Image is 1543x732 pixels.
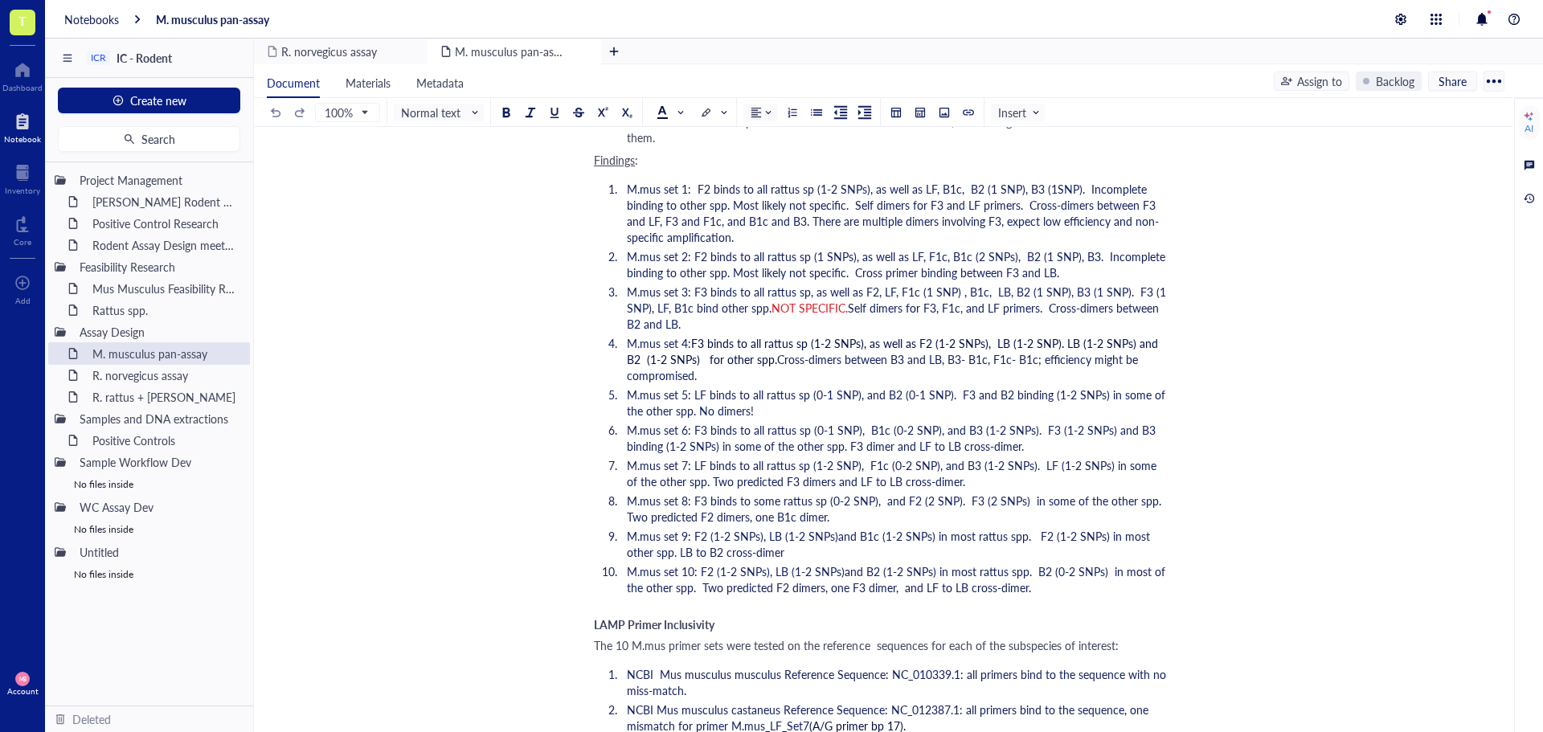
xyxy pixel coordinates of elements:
[401,105,480,120] span: Normal text
[7,686,39,696] div: Account
[72,541,244,563] div: Untitled
[85,299,244,321] div: Rattus spp.
[627,351,1141,383] span: Cross-dimers between B3 and LB, B3- B1c, F1c- B1c; efficiency might be compromised.
[117,50,172,66] span: IC - Rodent
[72,407,244,430] div: Samples and DNA extractions
[14,237,31,247] div: Core
[5,186,40,195] div: Inventory
[416,75,464,91] span: Metadata
[627,335,691,351] span: M.mus set 4:
[48,473,250,496] div: No files inside
[72,496,244,518] div: WC Assay Dev
[85,234,244,256] div: Rodent Assay Design meeting_[DATE]
[5,160,40,195] a: Inventory
[627,422,1159,454] span: M.mus set 6: F3 binds to all rattus sp (0-1 SNP), B1c (0-2 SNP), and B3 (1-2 SNPs). F3 (1-2 SNPs)...
[627,386,1169,419] span: M.mus set 5: LF binds to all rattus sp (0-1 SNP), and B2 (0-1 SNP). F3 and B2 binding (1-2 SNPs) ...
[130,94,186,107] span: Create new
[85,342,244,365] div: M. musculus pan-assay
[14,211,31,247] a: Core
[627,181,1159,245] span: M.mus set 1: F2 binds to all rattus sp (1-2 SNPs), as well as LF, B1c, B2 (1 SNP), B3 (1SNP). Inc...
[4,134,41,144] div: Notebook
[2,57,43,92] a: Dashboard
[635,152,638,168] span: :
[4,108,41,144] a: Notebook
[627,457,1160,489] span: M.mus set 7: LF binds to all rattus sp (1-2 SNP), F1c (0-2 SNP), and B3 (1-2 SNPs). LF (1-2 SNPs)...
[85,212,244,235] div: Positive Control Research
[18,10,27,31] span: T
[15,296,31,305] div: Add
[627,300,1162,332] span: Self dimers for F3, F1c, and LF primers. Cross-dimers between B2 and LB.
[325,105,367,120] span: 100%
[1439,74,1467,88] span: Share
[72,321,244,343] div: Assay Design
[85,429,244,452] div: Positive Controls
[48,563,250,586] div: No files inside
[85,277,244,300] div: Mus Musculus Feasibility Research
[267,75,320,91] span: Document
[594,616,714,632] span: LAMP Primer Inclusivity
[91,52,106,63] div: ICR
[594,152,635,168] span: Findings
[72,256,244,278] div: Feasibility Research
[72,451,244,473] div: Sample Workflow Dev
[2,83,43,92] div: Dashboard
[141,133,175,145] span: Search
[58,88,240,113] button: Create new
[627,666,1169,698] span: NCBI Mus musculus musculus Reference Sequence: NC_010339.1: all primers bind to the sequence with...
[771,300,848,316] span: NOT SPECIFIC.
[627,248,1169,280] span: M.mus set 2: F2 binds to all rattus sp (1 SNPs), as well as LF, F1c, B1c (2 SNPs), B2 (1 SNP), B3...
[85,386,244,408] div: R. rattus + [PERSON_NAME]
[85,364,244,386] div: R. norvegicus assay
[1428,72,1477,91] button: Share
[156,12,269,27] a: M. musculus pan-assay
[998,105,1041,120] span: Insert
[1525,122,1533,135] div: AI
[64,12,119,27] a: Notebooks
[594,637,1119,653] span: The 10 M.mus primer sets were tested on the reference sequences for each of the subspecies of int...
[627,493,1168,525] span: M.mus set 8: F3 binds to some rattus sp (0-2 SNP), and F2 (2 SNP). F3 (2 SNPs) in some of the oth...
[1297,72,1342,90] div: Assign to
[58,126,240,152] button: Search
[1376,72,1414,90] div: Backlog
[72,710,111,728] div: Deleted
[18,676,26,682] span: MB
[346,75,391,91] span: Materials
[627,528,1156,560] span: M.mus set 9: F2 (1-2 SNPs), LB (1-2 SNPs)and B1c (1-2 SNPs) in most rattus spp. F2 (1-2 SNPs) in ...
[72,169,244,191] div: Project Management
[85,190,244,213] div: [PERSON_NAME] Rodent Test Full Proposal
[48,518,250,541] div: No files inside
[627,335,1161,367] span: F3 binds to all rattus sp (1-2 SNPs), as well as F2 (1-2 SNPs), LB (1-2 SNP). LB (1-2 SNPs) and B...
[627,284,1169,316] span: M.mus set 3: F3 binds to all rattus sp, as well as F2, LF, F1c (1 SNP) , B1c, LB, B2 (1 SNP), B3 ...
[627,563,1169,595] span: M.mus set 10: F2 (1-2 SNPs), LB (1-2 SNPs)and B2 (1-2 SNPs) in most rattus spp. B2 (0-2 SNPs) in ...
